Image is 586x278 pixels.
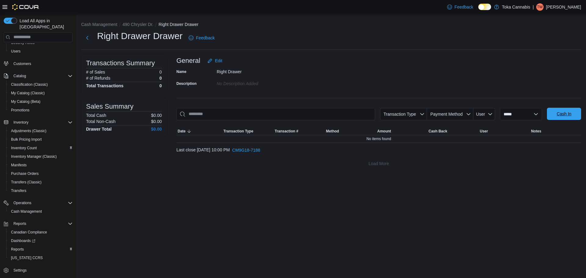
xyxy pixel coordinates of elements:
span: Cash In [557,111,571,117]
button: My Catalog (Beta) [6,97,75,106]
span: Payment Method [430,112,463,117]
span: Transaction Type [383,112,416,117]
span: Inventory Manager (Classic) [9,153,73,160]
button: Transaction Type [380,108,427,120]
h3: Sales Summary [86,103,133,110]
button: Reports [11,220,29,227]
span: Transfers (Classic) [11,180,42,185]
label: Description [176,81,197,86]
span: Customers [13,61,31,66]
img: Cova [12,4,39,10]
label: Name [176,69,186,74]
span: Reports [9,246,73,253]
span: Settings [11,266,73,274]
div: Right Drawer [217,67,298,74]
a: Dashboards [9,237,38,244]
span: Classification (Classic) [9,81,73,88]
a: Reports [9,246,26,253]
span: Feedback [196,35,215,41]
button: Method [325,128,376,135]
button: Inventory Manager (Classic) [6,152,75,161]
span: Method [326,129,339,134]
span: Promotions [11,108,30,113]
h4: Total Transactions [86,83,124,88]
span: Manifests [11,163,27,168]
span: Promotions [9,107,73,114]
a: Transfers (Classic) [9,179,44,186]
button: Cash Management [81,22,117,27]
span: Inventory [13,120,28,125]
button: Promotions [6,106,75,114]
span: User [476,112,485,117]
button: Bulk Pricing Import [6,135,75,144]
span: Amount [377,129,391,134]
span: Canadian Compliance [9,229,73,236]
button: Canadian Compliance [6,228,75,236]
h6: Total Cash [86,113,106,118]
a: Customers [11,60,34,67]
a: Feedback [445,1,476,13]
span: My Catalog (Beta) [11,99,41,104]
button: Next [81,32,93,44]
button: Adjustments (Classic) [6,127,75,135]
h4: $0.00 [151,127,162,132]
input: Dark Mode [478,4,491,10]
span: Catalog [13,74,26,78]
span: No items found [367,136,391,141]
a: Cash Management [9,208,44,215]
button: Operations [1,199,75,207]
button: Amount [376,128,427,135]
span: Load All Apps in [GEOGRAPHIC_DATA] [17,18,73,30]
h4: 0 [159,83,162,88]
a: Classification (Classic) [9,81,50,88]
a: Inventory Count [9,144,39,152]
a: Inventory Manager (Classic) [9,153,59,160]
a: [US_STATE] CCRS [9,254,45,262]
span: Date [178,129,186,134]
span: Purchase Orders [9,170,73,177]
button: Date [176,128,222,135]
a: Users [9,48,23,55]
button: Catalog [11,72,28,80]
button: [US_STATE] CCRS [6,254,75,262]
button: Reports [1,219,75,228]
a: Feedback [186,32,217,44]
span: Users [11,49,20,54]
span: CM9G18-7188 [232,147,260,153]
span: Transfers (Classic) [9,179,73,186]
span: Transaction Type [223,129,253,134]
span: Users [9,48,73,55]
p: $0.00 [151,119,162,124]
span: Bulk Pricing Import [11,137,42,142]
p: $0.00 [151,113,162,118]
button: Inventory [1,118,75,127]
button: 490 Chrysler Dr. [122,22,153,27]
button: Cash In [547,108,581,120]
span: Notes [531,129,541,134]
span: Washington CCRS [9,254,73,262]
span: Dashboards [9,237,73,244]
span: Inventory Manager (Classic) [11,154,57,159]
a: Transfers [9,187,29,194]
button: Right Drawer Drawer [158,22,198,27]
span: Inventory [11,119,73,126]
span: Operations [13,200,31,205]
span: Canadian Compliance [11,230,47,235]
a: Bulk Pricing Import [9,136,44,143]
p: 0 [159,70,162,74]
p: [PERSON_NAME] [546,3,581,11]
span: Feedback [454,4,473,10]
button: CM9G18-7188 [230,144,263,156]
button: Reports [6,245,75,254]
h6: # of Sales [86,70,105,74]
div: No Description added [217,79,298,86]
span: Inventory Count [9,144,73,152]
button: Operations [11,199,34,207]
span: Reports [11,247,24,252]
button: Classification (Classic) [6,80,75,89]
span: Dashboards [11,238,35,243]
a: Purchase Orders [9,170,41,177]
button: My Catalog (Classic) [6,89,75,97]
a: Dashboards [6,236,75,245]
h3: Transactions Summary [86,60,155,67]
